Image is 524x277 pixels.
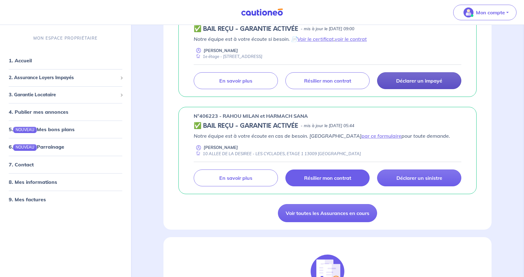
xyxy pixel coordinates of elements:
[194,54,262,60] div: 1e étage - [STREET_ADDRESS]
[361,133,401,139] a: par ce formulaire
[9,196,46,202] a: 9. Mes factures
[304,78,351,84] p: Résilier mon contrat
[278,204,377,222] a: Voir toutes les Assurances en cours
[2,72,129,84] div: 2. Assurance Loyers Impayés
[219,175,252,181] p: En savoir plus
[2,141,129,153] div: 6.NOUVEAUParrainage
[335,36,367,42] a: voir le contrat
[2,193,129,205] div: 9. Mes factures
[194,151,361,157] div: 10 ALLEE DE LA DESIREE - LES CYCLADES, ETAGE 1 13009 [GEOGRAPHIC_DATA]
[194,112,308,120] p: n°406223 - RAHOU MILAN et HARMACH SANA
[463,7,473,17] img: illu_account_valid_menu.svg
[194,170,278,186] a: En savoir plus
[2,106,129,118] div: 4. Publier mes annonces
[285,72,370,89] a: Résilier mon contrat
[194,35,461,43] p: Notre équipe est à votre écoute si besoin. 📄 ,
[476,9,505,16] p: Mon compte
[204,48,238,54] p: [PERSON_NAME]
[396,78,442,84] p: Déclarer un impayé
[194,132,461,140] p: Notre équipe est à votre écoute en cas de besoin. [GEOGRAPHIC_DATA] pour toute demande.
[9,179,57,185] a: 8. Mes informations
[297,36,334,42] a: Voir le certificat
[453,5,517,20] button: illu_account_valid_menu.svgMon compte
[9,144,64,150] a: 6.NOUVEAUParrainage
[194,25,298,33] h5: ✅ BAIL REÇU - GARANTIE ACTIVÉE
[396,175,442,181] p: Déclarer un sinistre
[33,35,98,41] p: MON ESPACE PROPRIÉTAIRE
[9,161,34,167] a: 7. Contact
[9,91,118,98] span: 3. Garantie Locataire
[304,175,351,181] p: Résilier mon contrat
[9,74,118,81] span: 2. Assurance Loyers Impayés
[9,57,32,64] a: 1. Accueil
[285,170,370,186] a: Résilier mon contrat
[219,78,252,84] p: En savoir plus
[194,72,278,89] a: En savoir plus
[194,122,298,130] h5: ✅ BAIL REÇU - GARANTIE ACTIVÉE
[2,175,129,188] div: 8. Mes informations
[301,26,354,32] p: - mis à jour le [DATE] 09:00
[239,8,285,16] img: Cautioneo
[9,126,75,132] a: 5.NOUVEAUMes bons plans
[9,109,68,115] a: 4. Publier mes annonces
[194,25,461,33] div: state: CONTRACT-VALIDATED, Context: NEW,CHOOSE-CERTIFICATE,COLOCATION,LESSOR-DOCUMENTS
[377,72,461,89] a: Déclarer un impayé
[301,123,354,129] p: - mis à jour le [DATE] 05:44
[2,158,129,170] div: 7. Contact
[194,122,461,130] div: state: CONTRACT-VALIDATED, Context: ,MAYBE-CERTIFICATE,,LESSOR-DOCUMENTS,IS-ODEALIM
[377,170,461,186] a: Déclarer un sinistre
[2,123,129,136] div: 5.NOUVEAUMes bons plans
[2,54,129,67] div: 1. Accueil
[204,145,238,150] p: [PERSON_NAME]
[2,89,129,101] div: 3. Garantie Locataire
